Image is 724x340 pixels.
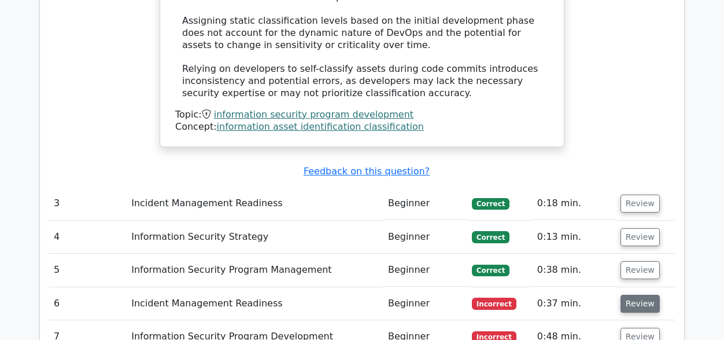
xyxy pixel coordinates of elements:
[620,195,660,213] button: Review
[533,187,616,220] td: 0:18 min.
[383,287,467,320] td: Beginner
[217,121,424,132] a: information asset identification classification
[472,198,509,210] span: Correct
[533,221,616,254] td: 0:13 min.
[49,187,127,220] td: 3
[127,287,383,320] td: Incident Management Readiness
[383,187,467,220] td: Beginner
[127,187,383,220] td: Incident Management Readiness
[533,287,616,320] td: 0:37 min.
[620,228,660,246] button: Review
[472,231,509,243] span: Correct
[383,254,467,287] td: Beginner
[472,298,516,309] span: Incorrect
[620,295,660,313] button: Review
[533,254,616,287] td: 0:38 min.
[127,254,383,287] td: Information Security Program Management
[127,221,383,254] td: Information Security Strategy
[214,109,413,120] a: information security program development
[304,166,430,177] a: Feedback on this question?
[49,221,127,254] td: 4
[49,287,127,320] td: 6
[472,265,509,276] span: Correct
[383,221,467,254] td: Beginner
[49,254,127,287] td: 5
[620,261,660,279] button: Review
[175,121,549,133] div: Concept:
[175,109,549,121] div: Topic:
